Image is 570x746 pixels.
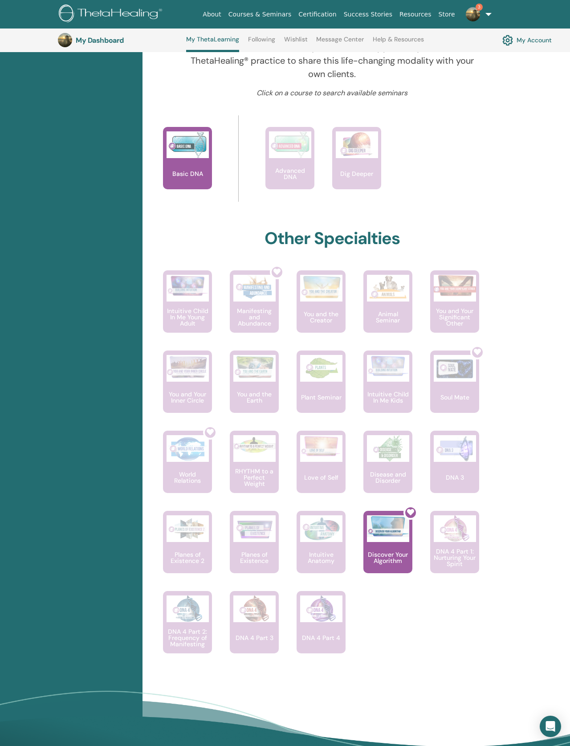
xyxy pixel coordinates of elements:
[297,431,346,511] a: Love of Self Love of Self
[430,270,479,351] a: You and Your Significant Other You and Your Significant Other
[230,391,279,404] p: You and the Earth
[232,635,277,641] p: DNA 4 Part 3
[367,355,409,377] img: Intuitive Child In Me Kids
[186,36,239,52] a: My ThetaLearning
[230,591,279,671] a: DNA 4 Part 3 DNA 4 Part 3
[434,275,476,297] img: You and Your Significant Other
[430,431,479,511] a: DNA 3 DNA 3
[189,41,476,81] p: As a Certified Practitioner, you’ll have the opportunity to build a ThetaHealing® practice to sha...
[297,311,346,323] p: You and the Creator
[434,435,476,462] img: DNA 3
[300,515,342,542] img: Intuitive Anatomy
[434,355,476,382] img: Soul Mate
[284,36,308,50] a: Wishlist
[297,551,346,564] p: Intuitive Anatomy
[163,391,212,404] p: You and Your Inner Circle
[163,431,212,511] a: World Relations World Relations
[434,515,476,542] img: DNA 4 Part 1: Nurturing Your Spirit
[233,355,276,379] img: You and the Earth
[163,270,212,351] a: Intuitive Child In Me Young Adult Intuitive Child In Me Young Adult
[163,628,212,647] p: DNA 4 Part 2: Frequency of Manifesting
[58,33,72,47] img: default.jpg
[230,351,279,431] a: You and the Earth You and the Earth
[476,4,483,11] span: 3
[396,6,435,23] a: Resources
[442,474,468,481] p: DNA 3
[230,511,279,591] a: Planes of Existence Planes of Existence
[163,551,212,564] p: Planes of Existence 2
[59,4,165,24] img: logo.png
[300,435,342,457] img: Love of Self
[167,595,209,622] img: DNA 4 Part 2: Frequency of Manifesting
[430,351,479,431] a: Soul Mate Soul Mate
[163,127,212,207] a: Basic DNA Basic DNA
[233,515,276,542] img: Planes of Existence
[265,167,314,180] p: Advanced DNA
[430,548,479,567] p: DNA 4 Part 1: Nurturing Your Spirit
[466,7,480,21] img: default.jpg
[163,471,212,484] p: World Relations
[367,435,409,462] img: Disease and Disorder
[295,6,340,23] a: Certification
[297,270,346,351] a: You and the Creator You and the Creator
[225,6,295,23] a: Courses & Seminars
[233,595,276,622] img: DNA 4 Part 3
[163,591,212,671] a: DNA 4 Part 2: Frequency of Manifesting DNA 4 Part 2: Frequency of Manifesting
[233,275,276,302] img: Manifesting and Abundance
[363,511,412,591] a: Discover Your Algorithm Discover Your Algorithm
[337,171,377,177] p: Dig Deeper
[336,131,378,158] img: Dig Deeper
[169,171,207,177] p: Basic DNA
[163,308,212,326] p: Intuitive Child In Me Young Adult
[265,228,400,249] h2: Other Specialties
[540,716,561,737] div: Open Intercom Messenger
[163,351,212,431] a: You and Your Inner Circle You and Your Inner Circle
[265,127,314,207] a: Advanced DNA Advanced DNA
[363,391,412,404] p: Intuitive Child In Me Kids
[167,515,209,542] img: Planes of Existence 2
[298,635,344,641] p: DNA 4 Part 4
[316,36,364,50] a: Message Center
[297,351,346,431] a: Plant Seminar Plant Seminar
[163,511,212,591] a: Planes of Existence 2 Planes of Existence 2
[430,308,479,326] p: You and Your Significant Other
[430,511,479,591] a: DNA 4 Part 1: Nurturing Your Spirit DNA 4 Part 1: Nurturing Your Spirit
[167,435,209,462] img: World Relations
[167,355,209,379] img: You and Your Inner Circle
[297,511,346,591] a: Intuitive Anatomy Intuitive Anatomy
[435,6,459,23] a: Store
[367,275,409,302] img: Animal Seminar
[269,131,311,158] img: Advanced DNA
[363,551,412,564] p: Discover Your Algorithm
[502,33,552,48] a: My Account
[167,131,209,158] img: Basic DNA
[199,6,224,23] a: About
[363,471,412,484] p: Disease and Disorder
[301,474,342,481] p: Love of Self
[230,431,279,511] a: RHYTHM to a Perfect Weight RHYTHM to a Perfect Weight
[363,270,412,351] a: Animal Seminar Animal Seminar
[76,36,165,45] h3: My Dashboard
[167,275,209,297] img: Intuitive Child In Me Young Adult
[230,270,279,351] a: Manifesting and Abundance Manifesting and Abundance
[363,311,412,323] p: Animal Seminar
[363,431,412,511] a: Disease and Disorder Disease and Disorder
[297,394,345,400] p: Plant Seminar
[233,435,276,456] img: RHYTHM to a Perfect Weight
[300,595,342,622] img: DNA 4 Part 4
[373,36,424,50] a: Help & Resources
[230,551,279,564] p: Planes of Existence
[297,591,346,671] a: DNA 4 Part 4 DNA 4 Part 4
[300,275,342,299] img: You and the Creator
[340,6,396,23] a: Success Stories
[367,515,409,537] img: Discover Your Algorithm
[230,308,279,326] p: Manifesting and Abundance
[363,351,412,431] a: Intuitive Child In Me Kids Intuitive Child In Me Kids
[300,355,342,382] img: Plant Seminar
[230,468,279,487] p: RHYTHM to a Perfect Weight
[248,36,275,50] a: Following
[189,88,476,98] p: Click on a course to search available seminars
[502,33,513,48] img: cog.svg
[332,127,381,207] a: Dig Deeper Dig Deeper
